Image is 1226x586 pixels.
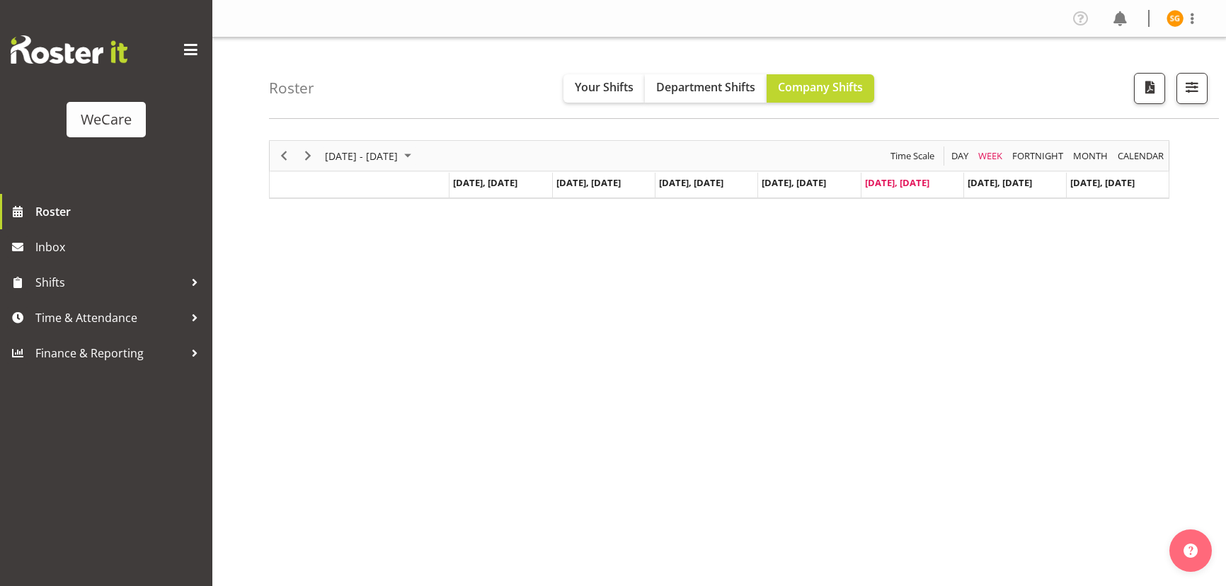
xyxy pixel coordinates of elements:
[575,79,634,95] span: Your Shifts
[1011,147,1065,165] span: Fortnight
[1070,176,1135,189] span: [DATE], [DATE]
[1116,147,1165,165] span: calendar
[977,147,1004,165] span: Week
[296,141,320,171] div: next period
[299,147,318,165] button: Next
[1184,544,1198,558] img: help-xxl-2.png
[778,79,863,95] span: Company Shifts
[645,74,767,103] button: Department Shifts
[35,236,205,258] span: Inbox
[323,147,399,165] span: [DATE] - [DATE]
[556,176,621,189] span: [DATE], [DATE]
[453,176,517,189] span: [DATE], [DATE]
[272,141,296,171] div: previous period
[865,176,929,189] span: [DATE], [DATE]
[269,80,314,96] h4: Roster
[1010,147,1066,165] button: Fortnight
[762,176,826,189] span: [DATE], [DATE]
[81,109,132,130] div: WeCare
[976,147,1005,165] button: Timeline Week
[35,343,184,364] span: Finance & Reporting
[888,147,937,165] button: Time Scale
[320,141,420,171] div: Sep 29 - Oct 05, 2025
[949,147,971,165] button: Timeline Day
[35,201,205,222] span: Roster
[968,176,1032,189] span: [DATE], [DATE]
[269,140,1169,199] div: Timeline Week of October 3, 2025
[323,147,418,165] button: October 2025
[659,176,723,189] span: [DATE], [DATE]
[1116,147,1167,165] button: Month
[35,307,184,328] span: Time & Attendance
[889,147,936,165] span: Time Scale
[950,147,970,165] span: Day
[563,74,645,103] button: Your Shifts
[275,147,294,165] button: Previous
[656,79,755,95] span: Department Shifts
[1072,147,1109,165] span: Month
[1176,73,1208,104] button: Filter Shifts
[1167,10,1184,27] img: sanjita-gurung11279.jpg
[1071,147,1111,165] button: Timeline Month
[35,272,184,293] span: Shifts
[1134,73,1165,104] button: Download a PDF of the roster according to the set date range.
[767,74,874,103] button: Company Shifts
[11,35,127,64] img: Rosterit website logo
